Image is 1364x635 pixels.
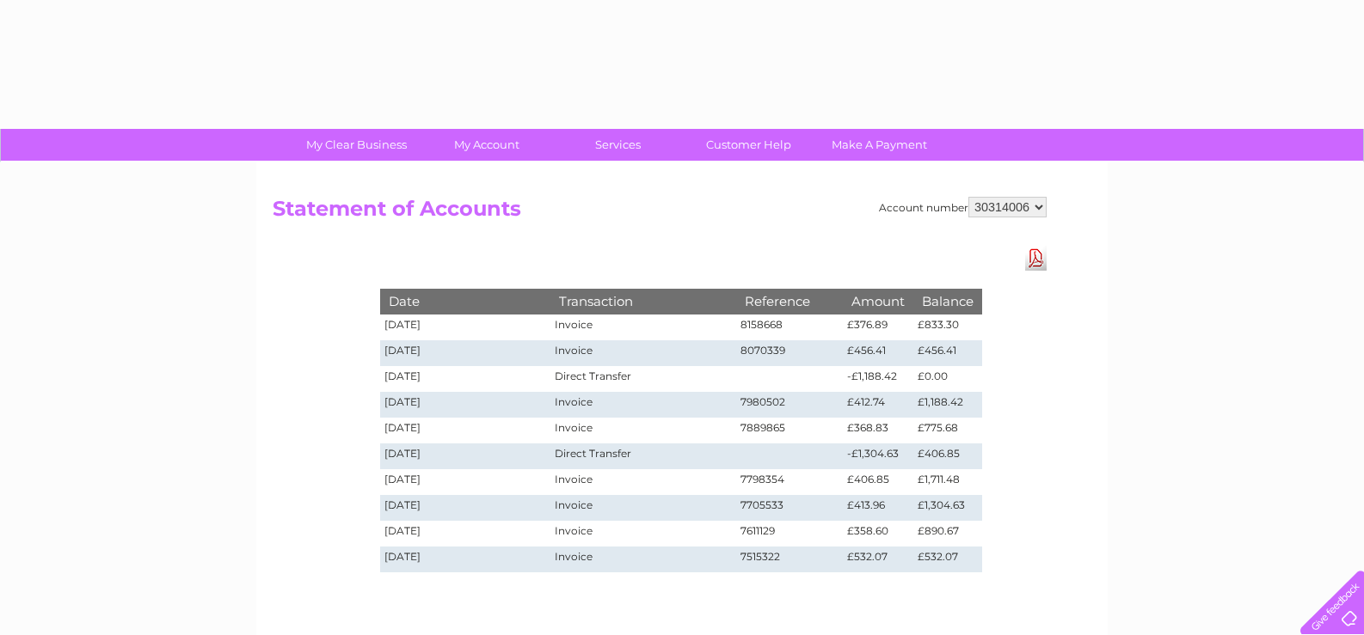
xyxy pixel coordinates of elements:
td: £358.60 [843,521,913,546]
td: 7980502 [736,392,843,418]
div: Account number [879,197,1047,217]
td: [DATE] [380,546,550,572]
td: Invoice [550,340,736,366]
td: [DATE] [380,314,550,340]
a: Services [547,129,689,161]
th: Date [380,289,550,314]
a: Download Pdf [1025,246,1047,271]
th: Amount [843,289,913,314]
td: [DATE] [380,495,550,521]
td: Invoice [550,495,736,521]
a: My Account [416,129,558,161]
th: Balance [913,289,982,314]
a: My Clear Business [286,129,427,161]
td: £775.68 [913,418,982,443]
td: [DATE] [380,392,550,418]
td: [DATE] [380,340,550,366]
td: 8070339 [736,340,843,366]
td: -£1,304.63 [843,443,913,469]
a: Make A Payment [808,129,950,161]
td: £376.89 [843,314,913,340]
h2: Statement of Accounts [273,197,1047,229]
td: Direct Transfer [550,366,736,392]
td: [DATE] [380,366,550,392]
td: £833.30 [913,314,982,340]
td: £532.07 [843,546,913,572]
td: 7798354 [736,469,843,495]
td: [DATE] [380,418,550,443]
td: £406.85 [843,469,913,495]
td: £1,188.42 [913,392,982,418]
td: £1,711.48 [913,469,982,495]
td: Invoice [550,314,736,340]
td: 8158668 [736,314,843,340]
td: £1,304.63 [913,495,982,521]
td: 7611129 [736,521,843,546]
td: 7705533 [736,495,843,521]
a: Customer Help [678,129,820,161]
td: £413.96 [843,495,913,521]
td: [DATE] [380,469,550,495]
td: Invoice [550,546,736,572]
td: £890.67 [913,521,982,546]
th: Transaction [550,289,736,314]
td: Invoice [550,469,736,495]
th: Reference [736,289,843,314]
td: £456.41 [843,340,913,366]
td: [DATE] [380,521,550,546]
td: £532.07 [913,546,982,572]
td: [DATE] [380,443,550,469]
td: 7515322 [736,546,843,572]
td: £406.85 [913,443,982,469]
td: -£1,188.42 [843,366,913,392]
td: Invoice [550,521,736,546]
td: £412.74 [843,392,913,418]
td: £456.41 [913,340,982,366]
td: £368.83 [843,418,913,443]
td: Invoice [550,392,736,418]
td: £0.00 [913,366,982,392]
td: Invoice [550,418,736,443]
td: Direct Transfer [550,443,736,469]
td: 7889865 [736,418,843,443]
